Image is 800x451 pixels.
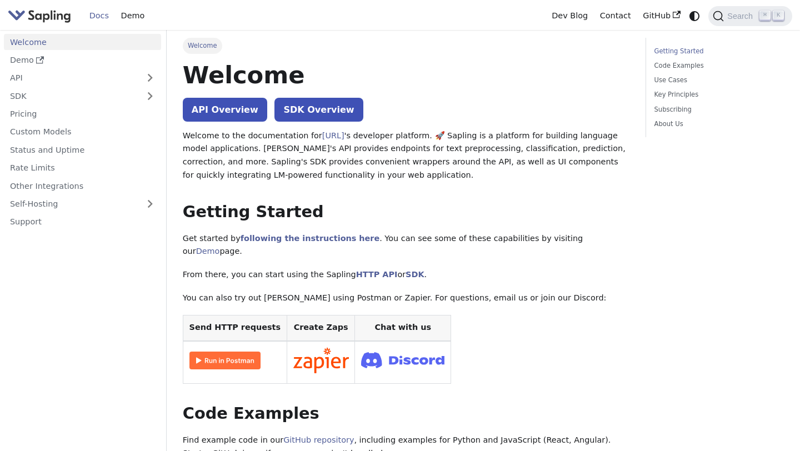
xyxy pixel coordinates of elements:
a: Code Examples [654,61,780,71]
a: Welcome [4,34,161,50]
a: Pricing [4,106,161,122]
h2: Getting Started [183,202,630,222]
a: Rate Limits [4,160,161,176]
th: Create Zaps [287,315,355,341]
a: Demo [115,7,151,24]
a: About Us [654,119,780,129]
p: You can also try out [PERSON_NAME] using Postman or Zapier. For questions, email us or join our D... [183,292,630,305]
h2: Code Examples [183,404,630,424]
img: Join Discord [361,349,444,372]
h1: Welcome [183,60,630,90]
p: Welcome to the documentation for 's developer platform. 🚀 Sapling is a platform for building lang... [183,129,630,182]
a: [URL] [322,131,344,140]
button: Expand sidebar category 'SDK' [139,88,161,104]
button: Search (Command+K) [708,6,792,26]
a: GitHub [637,7,686,24]
a: GitHub repository [283,435,354,444]
button: Switch between dark and light mode (currently system mode) [687,8,703,24]
a: Status and Uptime [4,142,161,158]
a: Contact [594,7,637,24]
nav: Breadcrumbs [183,38,630,53]
a: Dev Blog [546,7,593,24]
a: API Overview [183,98,267,122]
a: SDK [4,88,139,104]
a: Demo [4,52,161,68]
a: Getting Started [654,46,780,57]
a: Sapling.ai [8,8,75,24]
a: following the instructions here [241,234,379,243]
a: Docs [83,7,115,24]
p: Get started by . You can see some of these capabilities by visiting our page. [183,232,630,259]
th: Send HTTP requests [183,315,287,341]
span: Search [724,12,759,21]
a: Use Cases [654,75,780,86]
kbd: K [773,11,784,21]
p: From there, you can start using the Sapling or . [183,268,630,282]
a: Support [4,214,161,230]
a: Key Principles [654,89,780,100]
a: SDK [406,270,424,279]
a: Custom Models [4,124,161,140]
a: Subscribing [654,104,780,115]
a: Self-Hosting [4,196,161,212]
button: Expand sidebar category 'API' [139,70,161,86]
kbd: ⌘ [759,11,771,21]
a: SDK Overview [274,98,363,122]
a: Other Integrations [4,178,161,194]
a: HTTP API [356,270,398,279]
a: API [4,70,139,86]
img: Sapling.ai [8,8,71,24]
img: Run in Postman [189,352,261,369]
span: Welcome [183,38,222,53]
img: Connect in Zapier [293,348,349,373]
th: Chat with us [355,315,451,341]
a: Demo [196,247,220,255]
